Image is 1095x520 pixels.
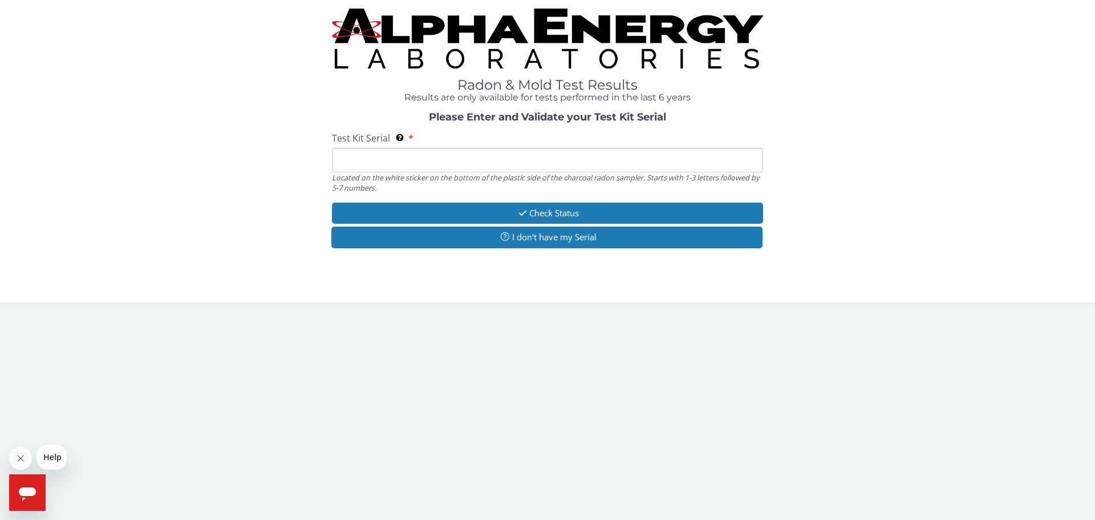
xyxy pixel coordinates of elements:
button: I don't have my Serial [331,227,763,248]
strong: Please Enter and Validate your Test Kit Serial [429,111,666,123]
span: Test Kit Serial [332,132,390,144]
h4: Results are only available for tests performed in the last 6 years [332,92,763,103]
button: Check Status [332,203,763,224]
h1: Radon & Mold Test Results [332,78,763,92]
iframe: Message from company [36,445,67,470]
div: Located on the white sticker on the bottom of the plastic side of the charcoal radon sampler. Sta... [332,172,763,194]
iframe: Close message [9,447,32,470]
img: TightCrop.jpg [332,9,763,68]
iframe: Button to launch messaging window [9,474,46,511]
